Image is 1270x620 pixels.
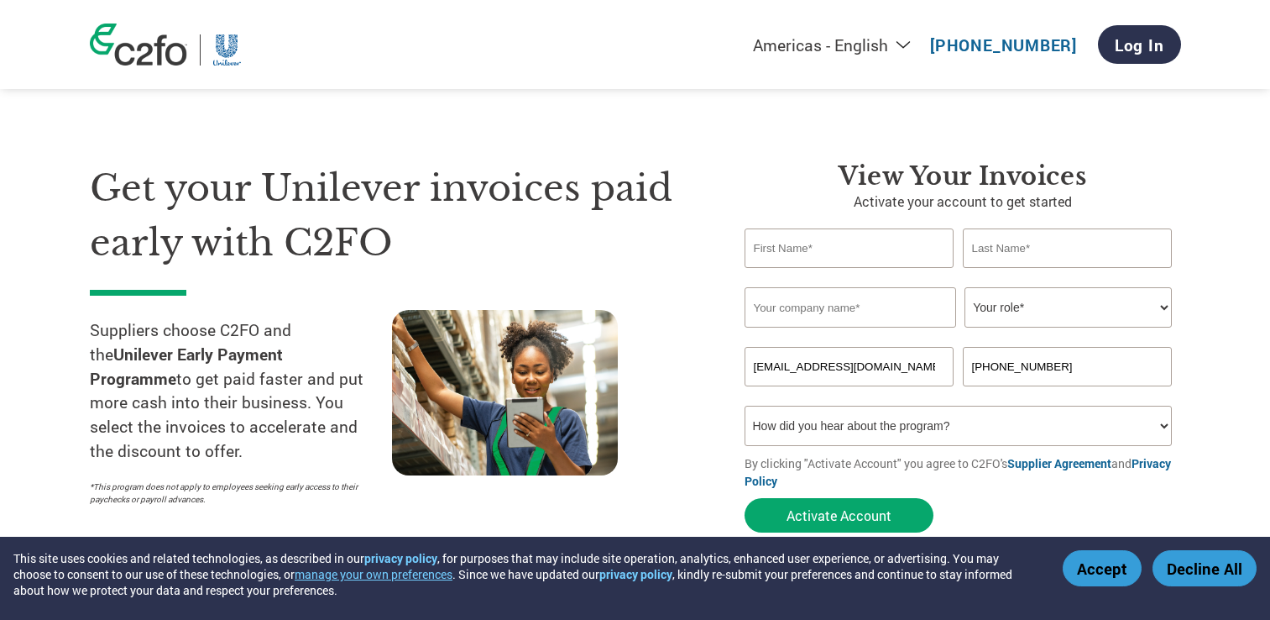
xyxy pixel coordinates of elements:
h3: View your invoices [745,161,1181,192]
input: Invalid Email format [745,347,954,386]
p: Activate your account to get started [745,192,1181,212]
div: Inavlid Phone Number [963,388,1173,399]
strong: Unilever Early Payment Programme [90,344,283,389]
a: [PHONE_NUMBER] [930,34,1077,55]
h1: Get your Unilever invoices paid early with C2FO [90,161,694,270]
input: Phone* [963,347,1173,386]
button: manage your own preferences [295,566,452,582]
div: Inavlid Email Address [745,388,954,399]
a: Supplier Agreement [1007,455,1111,471]
select: Title/Role [964,287,1172,328]
input: Your company name* [745,287,956,328]
div: Invalid company name or company name is too long [745,329,1173,340]
div: Invalid last name or last name is too long [963,270,1173,281]
img: supply chain worker [392,310,618,476]
input: First Name* [745,229,954,268]
div: This site uses cookies and related technologies, as described in our , for purposes that may incl... [13,550,1038,598]
a: Log In [1098,25,1181,64]
button: Decline All [1152,550,1257,586]
p: *This program does not apply to employees seeking early access to their paychecks or payroll adva... [90,481,375,506]
p: By clicking "Activate Account" you agree to C2FO's and [745,454,1181,490]
img: c2fo logo [90,24,187,66]
div: Invalid first name or first name is too long [745,270,954,281]
p: Suppliers choose C2FO and the to get paid faster and put more cash into their business. You selec... [90,318,392,464]
a: privacy policy [599,566,672,582]
a: Privacy Policy [745,455,1171,489]
img: Unilever [213,34,242,66]
a: privacy policy [364,550,437,566]
input: Last Name* [963,229,1173,268]
button: Accept [1063,550,1142,586]
button: Activate Account [745,498,933,533]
